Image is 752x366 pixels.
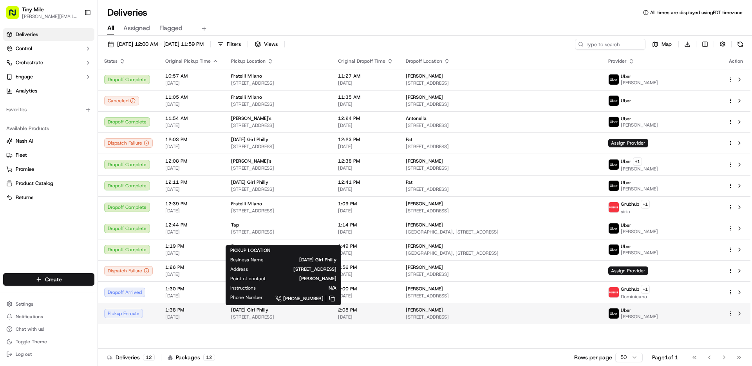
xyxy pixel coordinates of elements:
span: Uber [621,158,631,165]
span: [STREET_ADDRESS] [406,143,596,150]
span: PICKUP LOCATION [230,247,270,254]
span: 12:23 PM [338,136,393,143]
p: Welcome 👋 [8,31,143,44]
span: All times are displayed using EDT timezone [650,9,743,16]
div: Deliveries [107,353,155,361]
span: [DATE] [338,122,393,129]
span: Assign Provider [608,139,648,147]
button: Canceled [104,96,139,105]
span: [DATE] [338,165,393,171]
span: Uber [621,116,631,122]
button: Filters [214,39,244,50]
img: 1736555255976-a54dd68f-1ca7-489b-9aae-adbdc363a1c4 [16,122,22,128]
span: [PERSON_NAME] [621,313,658,320]
span: Assign Provider [608,266,648,275]
span: 12:39 PM [165,201,219,207]
a: Deliveries [3,28,94,41]
span: [PERSON_NAME] [621,228,658,235]
span: 11:54 AM [165,115,219,121]
span: [DATE] [338,143,393,150]
span: Analytics [16,87,37,94]
span: [PERSON_NAME][EMAIL_ADDRESS] [22,13,78,20]
span: Pat [406,179,412,185]
span: [STREET_ADDRESS] [231,122,325,129]
span: [PHONE_NUMBER] [283,295,324,302]
span: [STREET_ADDRESS] [231,165,325,171]
span: 11:27 AM [338,73,393,79]
div: Page 1 of 1 [652,353,678,361]
span: N/A [268,285,336,291]
span: [PERSON_NAME] [621,80,658,86]
span: Uber [621,179,631,186]
span: 1:49 PM [338,243,393,249]
span: Map [662,41,672,48]
span: Orchestrate [16,59,43,66]
img: 5e692f75ce7d37001a5d71f1 [609,202,619,212]
span: [DATE] [165,165,219,171]
span: [DATE] Girl Philly [276,257,336,263]
button: Tiny Mile[PERSON_NAME][EMAIL_ADDRESS] [3,3,81,22]
span: 12:42 PM [69,121,91,128]
span: Pylon [78,194,95,200]
span: [PERSON_NAME] [406,307,443,313]
button: Toggle Theme [3,336,94,347]
button: Refresh [735,39,746,50]
button: Notifications [3,311,94,322]
span: [DATE] [165,122,219,129]
div: We're available if you need us! [35,83,108,89]
span: [DATE] [338,186,393,192]
span: 12:38 PM [338,158,393,164]
span: [PERSON_NAME] [406,264,443,270]
span: Uber [621,243,631,250]
span: [DATE] [165,314,219,320]
span: [DATE] [338,250,393,256]
img: 1736555255976-a54dd68f-1ca7-489b-9aae-adbdc363a1c4 [16,143,22,149]
span: Knowledge Base [16,175,60,183]
span: 12:44 PM [165,222,219,228]
button: Control [3,42,94,55]
span: 12:41 PM [338,179,393,185]
div: Dispatch Failure [104,266,153,275]
span: Grubhub [621,201,639,207]
span: Fratelli Milano [231,73,262,79]
img: Masood Aslam [8,135,20,148]
span: [DATE] [69,143,85,149]
span: Instructions [230,285,256,291]
span: Returns [16,194,33,201]
span: [DATE] [165,250,219,256]
span: [DATE] [338,293,393,299]
span: [STREET_ADDRESS] [231,208,325,214]
button: Returns [3,191,94,204]
button: Log out [3,349,94,360]
span: [PERSON_NAME] [406,73,443,79]
span: 2:00 PM [338,286,393,292]
a: 📗Knowledge Base [5,172,63,186]
button: Promise [3,163,94,176]
span: API Documentation [74,175,126,183]
a: 💻API Documentation [63,172,129,186]
span: 1:09 PM [338,201,393,207]
span: 1:26 PM [165,264,219,270]
span: [PERSON_NAME]'s [231,115,271,121]
span: • [65,143,68,149]
span: Sproutz [231,243,247,249]
img: uber-new-logo.jpeg [609,308,619,319]
span: 11:35 AM [338,94,393,100]
span: [PERSON_NAME] [406,286,443,292]
span: [PERSON_NAME] [406,201,443,207]
span: Status [104,58,117,64]
input: Type to search [575,39,645,50]
span: [STREET_ADDRESS] [406,293,596,299]
span: sirio [621,208,650,215]
span: 1:30 PM [165,286,219,292]
span: [STREET_ADDRESS] [231,143,325,150]
div: 12 [143,354,155,361]
span: [PERSON_NAME] [24,121,63,128]
span: Views [264,41,278,48]
span: Uber [621,222,631,228]
span: Fratelli Milano [231,94,262,100]
span: [STREET_ADDRESS] [406,122,596,129]
span: Tiny Mile [22,5,44,13]
span: Assigned [123,24,150,33]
